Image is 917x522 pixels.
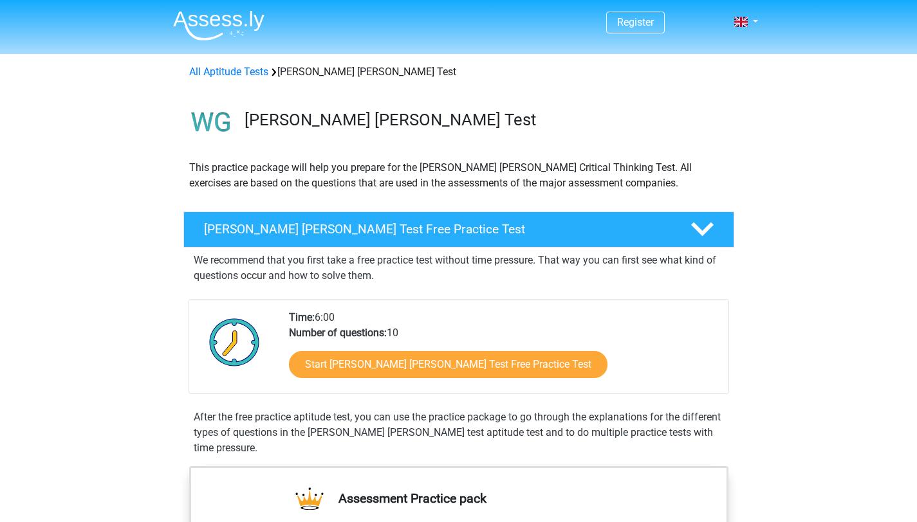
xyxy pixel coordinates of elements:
[189,160,728,191] p: This practice package will help you prepare for the [PERSON_NAME] [PERSON_NAME] Critical Thinking...
[189,410,729,456] div: After the free practice aptitude test, you can use the practice package to go through the explana...
[189,66,268,78] a: All Aptitude Tests
[245,110,724,130] h3: [PERSON_NAME] [PERSON_NAME] Test
[202,310,267,374] img: Clock
[194,253,724,283] p: We recommend that you first take a free practice test without time pressure. That way you can fir...
[184,64,734,80] div: [PERSON_NAME] [PERSON_NAME] Test
[279,310,728,393] div: 6:00 10
[173,10,264,40] img: Assessly
[617,16,654,28] a: Register
[289,327,387,339] b: Number of questions:
[289,311,315,323] b: Time:
[178,212,739,248] a: [PERSON_NAME] [PERSON_NAME] Test Free Practice Test
[184,95,239,150] img: watson glaser test
[289,351,607,378] a: Start [PERSON_NAME] [PERSON_NAME] Test Free Practice Test
[204,222,670,237] h4: [PERSON_NAME] [PERSON_NAME] Test Free Practice Test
